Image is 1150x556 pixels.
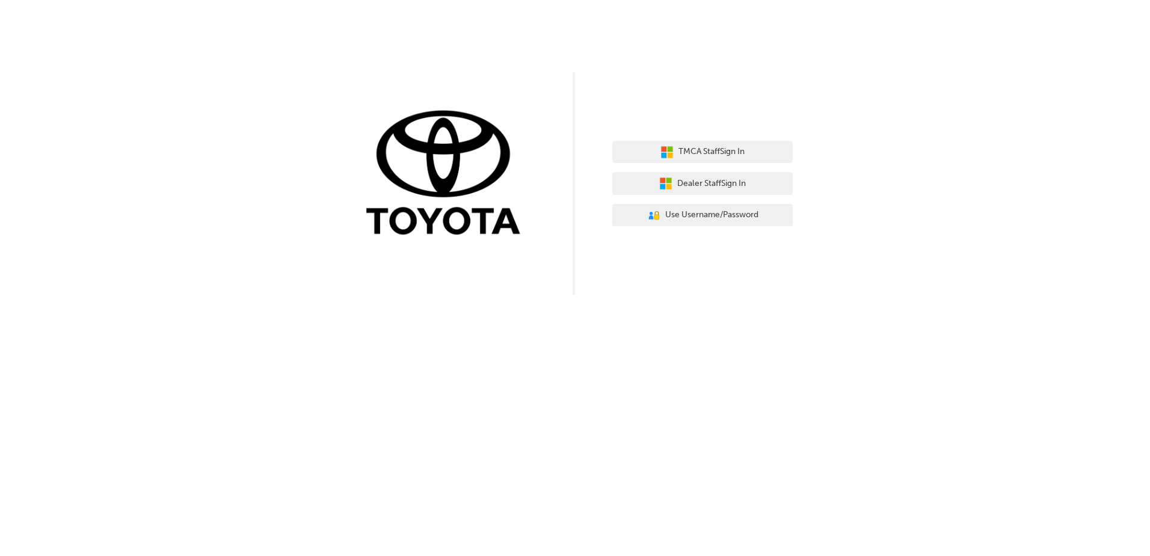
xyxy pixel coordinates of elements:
[357,108,538,241] img: Trak
[612,204,793,227] button: Use Username/Password
[678,145,745,159] span: TMCA Staff Sign In
[612,141,793,164] button: TMCA StaffSign In
[612,172,793,195] button: Dealer StaffSign In
[677,177,746,191] span: Dealer Staff Sign In
[665,208,758,222] span: Use Username/Password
